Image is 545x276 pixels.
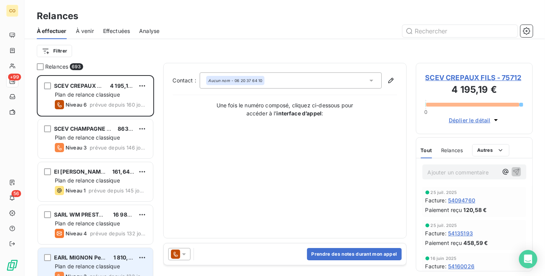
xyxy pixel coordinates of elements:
span: Facture : [425,262,447,270]
span: Niveau 1 [66,187,85,194]
span: 863,97 € [118,125,142,132]
span: SCEV CHAMPAGNE M DEMIERE [54,125,138,132]
button: Prendre des notes durant mon appel [307,248,402,260]
span: 120,58 € [463,206,487,214]
span: 16 juin 2025 [431,256,457,261]
em: Aucun nom [208,78,230,83]
span: +99 [8,74,21,80]
span: SCEV CREPAUX FILS [54,82,108,89]
span: Plan de relance classique [55,263,120,269]
span: Relances [441,147,463,153]
span: 56 [11,190,21,197]
span: 54094760 [448,196,475,204]
span: À venir [76,27,94,35]
span: EI [PERSON_NAME] [54,168,106,175]
span: Relances [45,63,68,71]
span: 458,59 € [463,239,488,247]
span: Facture : [425,196,447,204]
span: 161,64 € [112,168,135,175]
span: 16 985,82 € [113,211,145,218]
span: 25 juil. 2025 [431,223,457,228]
span: Paiement reçu [425,206,462,214]
span: Facture : [425,229,447,237]
p: Une fois le numéro composé, cliquez ci-dessous pour accéder à l’ : [208,101,361,117]
label: Contact : [173,77,200,84]
span: 54135193 [448,229,473,237]
span: EARL MIGNON Pere & Fils [54,254,121,261]
span: prévue depuis 145 jours [89,187,147,194]
span: Paiement reçu [425,239,462,247]
div: - 06 20 37 64 10 [208,78,263,83]
span: À effectuer [37,27,67,35]
span: 25 juil. 2025 [431,190,457,195]
span: 0 [424,109,427,115]
h3: 4 195,19 € [425,83,524,98]
span: 693 [70,63,83,70]
h3: Relances [37,9,78,23]
span: Niveau 3 [66,145,87,151]
span: SCEV CREPAUX FILS - 75712 [425,72,524,83]
span: prévue depuis 132 jours [90,230,147,237]
span: Niveau 4 [66,230,87,237]
div: Open Intercom Messenger [519,250,537,268]
input: Rechercher [402,25,517,37]
div: CO [6,5,18,17]
span: Plan de relance classique [55,91,120,98]
span: 1 810,02 € [113,254,141,261]
span: Tout [421,147,432,153]
span: Analyse [139,27,159,35]
button: Autres [472,144,509,156]
span: SARL WM PRESTA DORMANS [54,211,132,218]
div: grid [37,75,154,276]
span: prévue depuis 160 jours [90,102,147,108]
span: Effectuées [103,27,130,35]
strong: interface d’appel [277,110,322,117]
span: 54160026 [448,262,474,270]
button: Filtrer [37,45,72,57]
span: Plan de relance classique [55,134,120,141]
img: Logo LeanPay [6,259,18,271]
span: Déplier le détail [449,116,491,124]
span: Plan de relance classique [55,220,120,227]
button: Déplier le détail [447,116,502,125]
span: prévue depuis 146 jours [90,145,147,151]
span: Plan de relance classique [55,177,120,184]
span: 4 195,19 € [110,82,137,89]
span: Niveau 6 [66,102,87,108]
